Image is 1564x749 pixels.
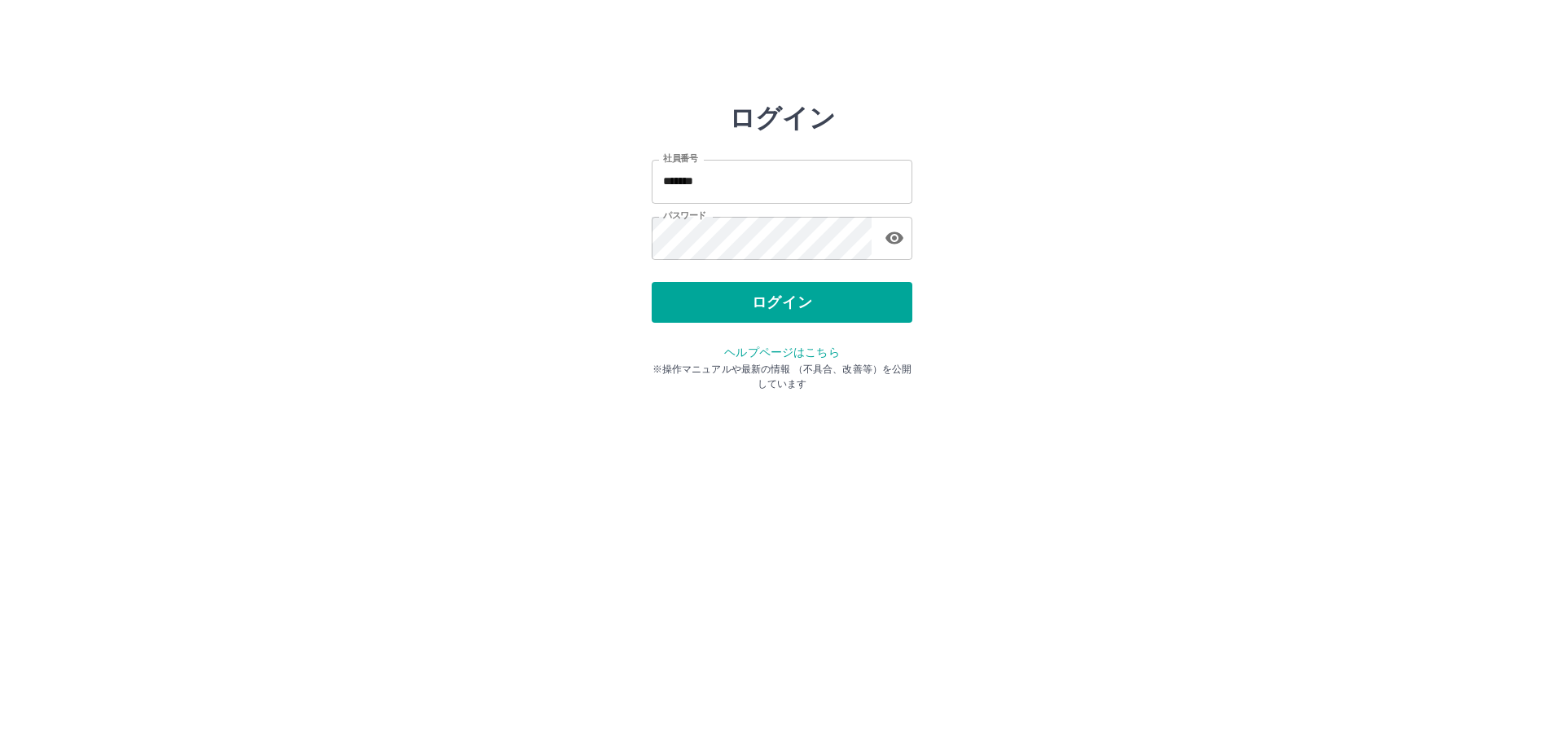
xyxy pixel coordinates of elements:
a: ヘルプページはこちら [724,346,839,359]
label: 社員番号 [663,152,697,165]
h2: ログイン [729,103,836,134]
button: ログイン [652,282,912,323]
p: ※操作マニュアルや最新の情報 （不具合、改善等）を公開しています [652,362,912,391]
label: パスワード [663,209,706,222]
